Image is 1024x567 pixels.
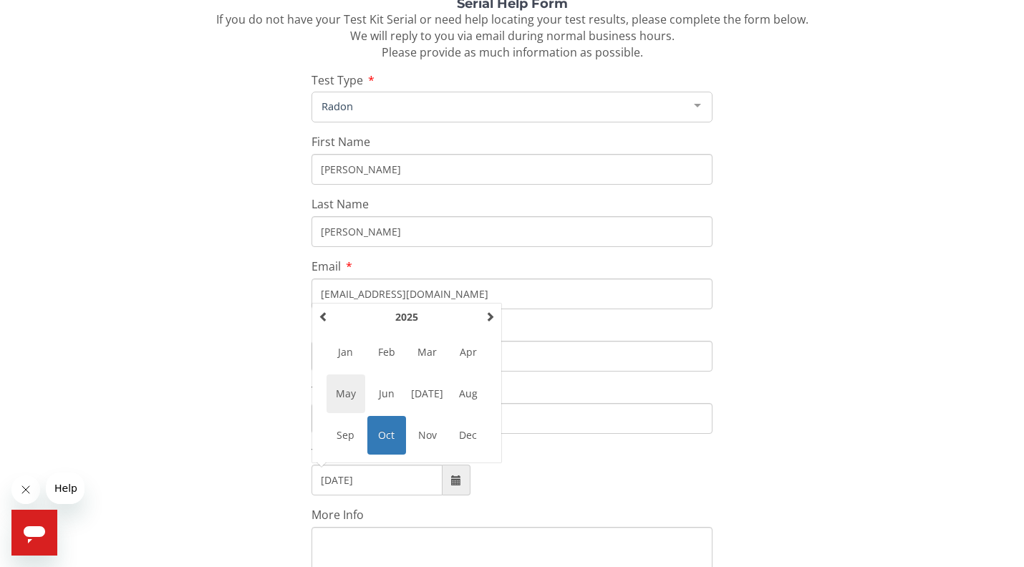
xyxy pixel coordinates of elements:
[408,374,447,413] span: [DATE]
[367,333,406,372] span: Feb
[327,416,365,455] span: Sep
[216,11,808,60] span: If you do not have your Test Kit Serial or need help locating your test results, please complete ...
[367,416,406,455] span: Oct
[449,333,488,372] span: Apr
[11,510,57,556] iframe: Button to launch messaging window
[327,333,365,372] span: Jan
[449,374,488,413] span: Aug
[327,374,365,413] span: May
[408,416,447,455] span: Nov
[311,196,369,212] span: Last Name
[367,374,406,413] span: Jun
[319,311,329,321] span: Previous Year
[332,306,481,328] th: Select Year
[449,416,488,455] span: Dec
[318,98,683,114] span: Radon
[311,72,363,88] span: Test Type
[408,333,447,372] span: Mar
[46,472,84,504] iframe: Message from company
[311,258,341,274] span: Email
[11,475,40,504] iframe: Close message
[311,507,364,523] span: More Info
[311,134,370,150] span: First Name
[485,311,495,321] span: Next Year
